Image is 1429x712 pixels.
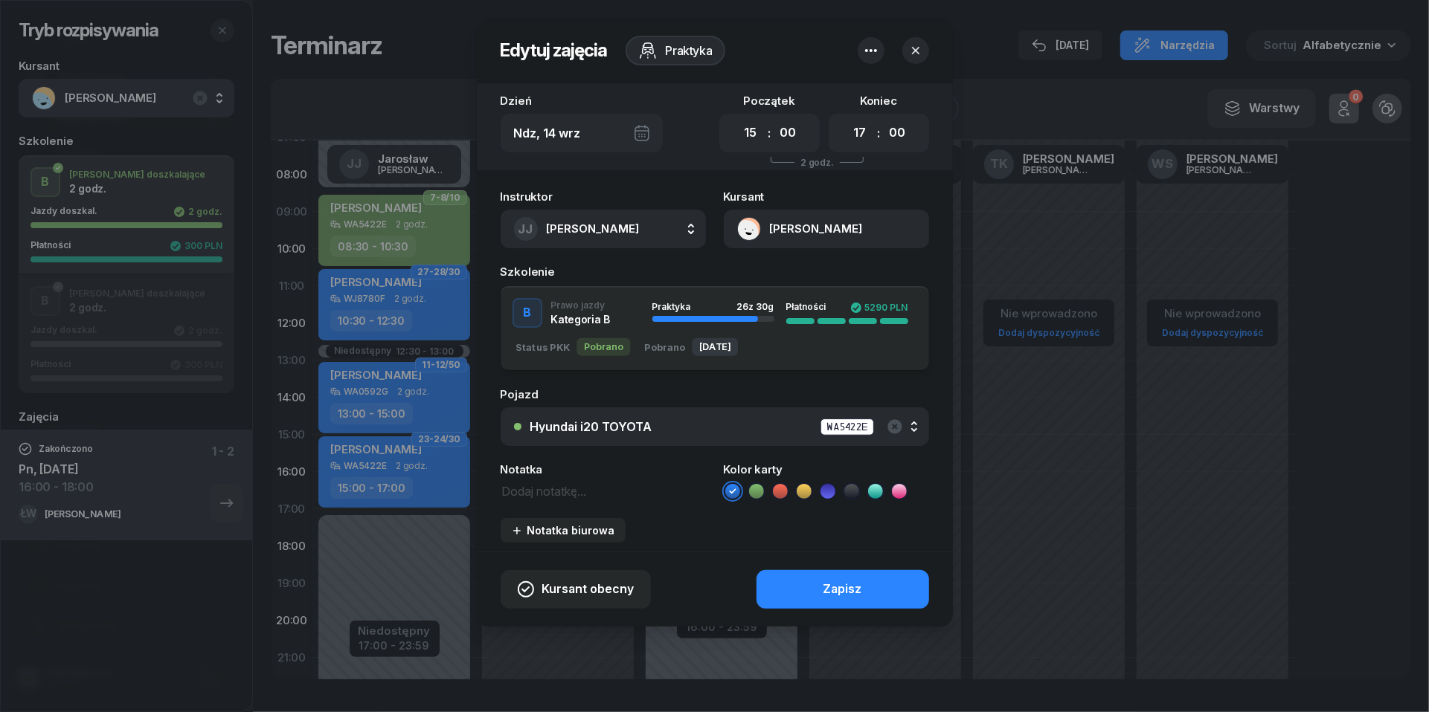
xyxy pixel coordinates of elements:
button: Kursant obecny [501,570,651,609]
button: JJ[PERSON_NAME] [501,210,706,248]
div: Notatka biurowa [511,524,615,537]
button: Zapisz [757,570,929,609]
div: Hyundai i20 TOYOTA [530,421,652,433]
button: Hyundai i20 TOYOTAWA5422E [501,407,929,446]
div: : [877,124,880,142]
span: Kursant obecny [542,580,635,599]
div: Zapisz [823,580,862,599]
span: JJ [518,223,533,236]
span: [PERSON_NAME] [547,221,640,236]
h2: Edytuj zajęcia [501,39,608,62]
button: [PERSON_NAME] [724,210,929,248]
div: WA5422E [821,418,874,436]
button: Notatka biurowa [501,518,626,543]
div: : [768,124,771,142]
